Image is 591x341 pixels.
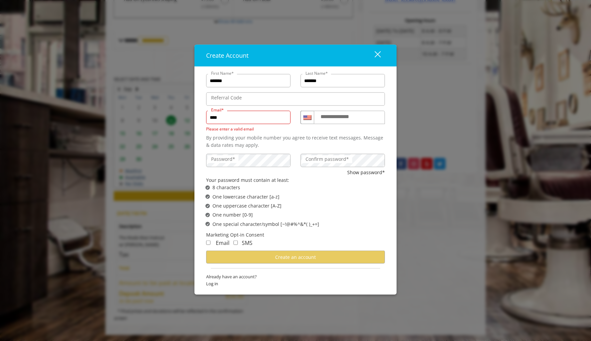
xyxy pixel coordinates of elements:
div: Your password must contain at least: [206,177,385,184]
div: Marketing Opt-in Consent [206,231,385,239]
span: ✔ [206,222,209,227]
span: ✔ [206,194,209,200]
input: Receive Marketing SMS [233,240,238,245]
div: Please enter a valid email [206,126,290,132]
span: ✔ [206,212,209,218]
span: Email [216,239,229,246]
span: One lowercase character [a-z] [212,193,279,200]
label: Password* [208,155,238,163]
span: One special character/symbol [~!@#%^&*( )_+=] [212,220,319,228]
input: ReferralCode [206,92,385,106]
span: One uppercase character [A-Z] [212,202,281,210]
span: Create an account [275,254,316,260]
input: ConfirmPassword [301,154,385,167]
span: SMS [242,239,252,246]
span: 8 characters [212,184,240,191]
input: Email [206,111,290,124]
span: ✔ [206,203,209,209]
input: Receive Marketing Email [206,240,210,245]
span: One number [0-9] [212,211,253,219]
label: Referral Code [208,94,245,101]
span: Create Account [206,51,248,59]
label: Confirm password* [302,155,352,163]
label: Email* [208,107,227,113]
button: close dialog [362,49,385,62]
span: Log in [206,280,385,287]
div: Country [301,111,314,124]
label: Last Name* [302,70,331,76]
input: Lastname [301,74,385,87]
button: Create an account [206,251,385,264]
input: FirstName [206,74,290,87]
input: Password [206,154,290,167]
span: Already have an account? [206,273,385,280]
label: First Name* [208,70,237,76]
div: By providing your mobile number you agree to receive text messages. Message & data rates may apply. [206,134,385,149]
span: ✔ [206,185,209,190]
div: close dialog [367,51,380,61]
button: Show password* [347,169,385,176]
